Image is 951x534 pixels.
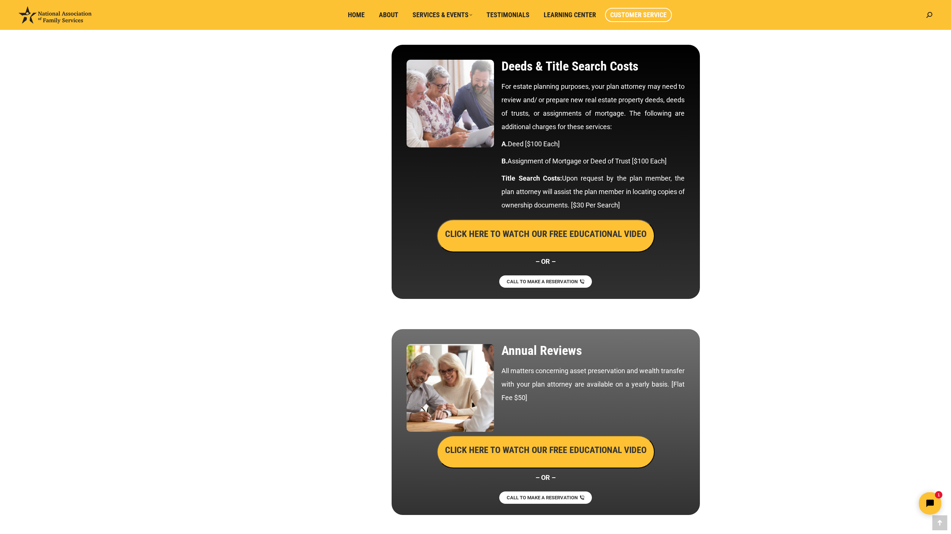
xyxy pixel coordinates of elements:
span: About [379,11,398,19]
span: CALL TO MAKE A RESERVATION [507,279,578,284]
p: Assignment of Mortgage or Deed of Trust [$100 Each] [501,154,685,168]
img: National Association of Family Services [19,6,92,24]
a: CLICK HERE TO WATCH OUR FREE EDUCATIONAL VIDEO [437,447,655,455]
strong: A. [501,140,508,148]
span: Testimonials [487,11,529,19]
button: CLICK HERE TO WATCH OUR FREE EDUCATIONAL VIDEO [437,219,655,252]
h3: CLICK HERE TO WATCH OUR FREE EDUCATIONAL VIDEO [445,228,646,240]
span: Customer Service [610,11,667,19]
strong: – OR – [535,257,556,265]
span: Home [348,11,365,19]
p: For estate planning purposes, your plan attorney may need to review and/ or prepare new real esta... [501,80,685,134]
p: Upon request by the plan member, the plan attorney will assist the plan member in locating copies... [501,172,685,212]
a: CALL TO MAKE A RESERVATION [499,491,592,504]
p: Deed [$100 Each] [501,137,685,151]
img: Annual Reviews [407,344,494,432]
a: Learning Center [538,8,601,22]
a: CLICK HERE TO WATCH OUR FREE EDUCATIONAL VIDEO [437,231,655,238]
a: Customer Service [605,8,672,22]
h3: CLICK HERE TO WATCH OUR FREE EDUCATIONAL VIDEO [445,444,646,456]
a: About [374,8,404,22]
iframe: Tidio Chat [819,486,948,521]
strong: Title Search Costs: [501,174,562,182]
a: Home [343,8,370,22]
span: Services & Events [413,11,472,19]
h2: Annual Reviews [501,344,685,357]
a: Testimonials [481,8,535,22]
a: CALL TO MAKE A RESERVATION [499,275,592,288]
p: All matters concerning asset preservation and wealth transfer with your plan attorney are availab... [501,364,685,405]
button: CLICK HERE TO WATCH OUR FREE EDUCATIONAL VIDEO [437,435,655,468]
span: CALL TO MAKE A RESERVATION [507,495,578,500]
img: Deeds & Title Search Costs [407,60,494,147]
span: Learning Center [544,11,596,19]
h2: Deeds & Title Search Costs [501,60,685,72]
strong: B. [501,157,507,165]
strong: – OR – [535,474,556,481]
